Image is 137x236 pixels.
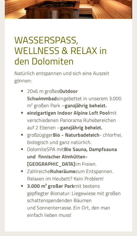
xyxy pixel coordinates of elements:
[27,182,123,219] li: mit bestens gepflegter Bionatur: Liegewiese mit großen schattenspendenden Bäumen und Sonnenterras...
[53,131,99,139] strong: Bio - Naturbadeteich
[65,102,107,109] strong: ganzjährig beheizt.
[27,131,123,146] li: großzügiger - chlorfrei, biologisch und ganz natürlich.
[14,70,123,84] p: Natürlich entspannen und sich eine Auszeit gönnen:
[27,145,117,168] strong: Bio Sauna, Dampfsauna und finnischer Almhütten-[GEOGRAPHIC_DATA]
[14,33,107,68] span: WASSERSPASS, WELLNESS & RELAX in den Dolomiten
[27,182,74,190] strong: 3.000 m² großer Park
[27,109,123,131] li: mit verschiedenen Panorama Ruhebereichen auf 2 Ebenen –
[27,109,109,117] strong: einzigartigen Indoor Alpine Loft Pool
[27,146,123,168] li: DolomiteSPA mit im Freien.
[60,124,102,131] strong: ganzjährig beheizt.
[27,168,123,182] li: Zahlreiche zum Entspannen. Relaxen im Heubett? Kein Problem!
[27,88,123,110] li: 20x6 m großes eingebettet in unserem 3.000 m² großen Park –
[50,167,76,175] strong: Ruheräume
[27,87,78,102] strong: Outdoor Schwimmbad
